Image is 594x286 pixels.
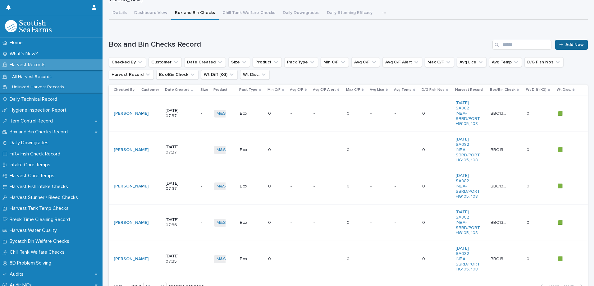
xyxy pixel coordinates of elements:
[313,219,316,225] p: -
[7,85,69,90] p: Unlinked Harvest Records
[109,70,154,80] button: Harvest Record
[7,140,53,146] p: Daily Downgrades
[109,241,588,277] tr: [PERSON_NAME] -[DATE] 07:35-M&S Select Box00 -- -- 00 -- -- 00 [DATE] SA082 INBA-SBRD/PORT HG105,...
[217,220,240,225] a: M&S Select
[526,86,546,93] p: Wt Diff (KG)
[527,219,531,225] p: 0
[456,137,480,163] a: [DATE] SA082 INBA-SBRD/PORT HG105, 108
[114,86,135,93] p: Checked By
[109,40,490,49] h1: Box and Bin Checks Record
[370,255,373,262] p: -
[313,146,316,153] p: -
[422,182,426,189] p: 0
[557,110,564,116] p: 🟩
[323,7,376,20] button: Daily Stunning Efficacy
[290,219,293,225] p: -
[395,146,397,153] p: -
[395,255,397,262] p: -
[7,96,62,102] p: Daily Technical Record
[240,70,270,80] button: Wt Disc.
[7,205,74,211] p: Harvest Tank Temp Checks
[267,86,281,93] p: Min C/F
[7,260,56,266] p: 8D Problem Solving
[7,129,73,135] p: Box and Bin Checks Record
[201,147,209,153] p: -
[313,110,316,116] p: -
[491,146,510,153] p: BBC13016
[347,255,351,262] p: 0
[253,57,282,67] button: Product
[422,86,445,93] p: D/G Fish Nos
[109,7,130,20] button: Details
[456,246,480,272] a: [DATE] SA082 INBA-SBRD/PORT HG105, 108
[228,57,250,67] button: Size
[489,57,522,67] button: Avg Temp
[492,40,551,50] div: Search
[321,57,349,67] button: Min C/F
[240,220,258,225] p: Box
[370,86,384,93] p: Avg Lice
[114,147,148,153] a: [PERSON_NAME]
[7,62,51,68] p: Harvest Records
[346,86,360,93] p: Max C/F
[239,86,258,93] p: Pack Type
[109,57,146,67] button: Checked By
[171,7,219,20] button: Box and Bin Checks
[166,254,184,264] p: [DATE] 07:35
[290,255,293,262] p: -
[284,57,318,67] button: Pack Type
[142,256,160,262] p: -
[351,57,380,67] button: Avg C/F
[166,145,184,155] p: [DATE] 07:37
[201,70,238,80] button: Wt Diff (KG)
[370,146,373,153] p: -
[166,108,184,119] p: [DATE] 07:37
[200,86,208,93] p: Size
[7,151,65,157] p: Fifty Fish Check Record
[557,86,571,93] p: Wt Disc.
[201,184,209,189] p: -
[240,147,258,153] p: Box
[313,255,316,262] p: -
[109,205,588,241] tr: [PERSON_NAME] -[DATE] 07:36-M&S Select Box00 -- -- 00 -- -- 00 [DATE] SA082 INBA-SBRD/PORT HG105,...
[527,110,531,116] p: 0
[240,256,258,262] p: Box
[240,111,258,116] p: Box
[370,219,373,225] p: -
[290,110,293,116] p: -
[7,51,43,57] p: What's New?
[290,86,303,93] p: Avg C/F
[7,107,71,113] p: Hygiene Inspection Report
[114,184,148,189] a: [PERSON_NAME]
[142,111,160,116] p: -
[491,219,510,225] p: BBC13014
[347,146,351,153] p: 0
[422,146,426,153] p: 0
[527,182,531,189] p: 0
[109,95,588,132] tr: [PERSON_NAME] -[DATE] 07:37-M&S Select Box00 -- -- 00 -- -- 00 [DATE] SA082 INBA-SBRD/PORT HG105,...
[491,255,510,262] p: BBC13013
[219,7,279,20] button: Chill Tank Welfare Checks
[491,110,510,116] p: BBC13017
[7,40,28,46] p: Home
[347,182,351,189] p: 0
[527,255,531,262] p: 0
[114,256,148,262] a: [PERSON_NAME]
[557,219,564,225] p: 🟩
[7,271,29,277] p: Audits
[166,217,184,228] p: [DATE] 07:36
[114,111,148,116] a: [PERSON_NAME]
[114,220,148,225] a: [PERSON_NAME]
[7,74,57,80] p: All Harvest Records
[313,86,336,93] p: Avg C/F Alert
[347,110,351,116] p: 0
[166,181,184,191] p: [DATE] 07:37
[109,168,588,205] tr: [PERSON_NAME] -[DATE] 07:37-M&S Select Box00 -- -- 00 -- -- 00 [DATE] SA082 INBA-SBRD/PORT HG105,...
[456,100,480,127] a: [DATE] SA082 INBA-SBRD/PORT HG105, 108
[7,249,70,255] p: Chill Tank Welfare Checks
[557,255,564,262] p: 🟩
[142,184,160,189] p: -
[347,219,351,225] p: 0
[555,40,588,50] a: Add New
[422,255,426,262] p: 0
